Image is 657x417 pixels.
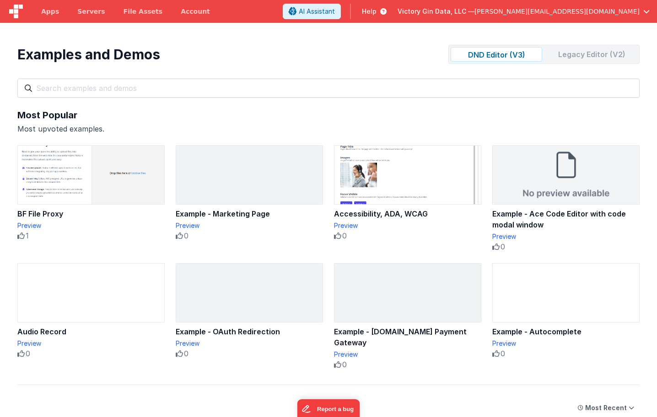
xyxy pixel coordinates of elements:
[334,326,481,348] div: Example - [DOMAIN_NAME] Payment Gateway
[17,339,165,348] div: Preview
[492,232,640,241] div: Preview
[334,208,481,219] div: Accessibility, ADA, WCAG
[585,403,627,412] div: Most Recent
[342,359,347,370] span: 0
[176,221,323,230] div: Preview
[184,230,188,241] span: 0
[299,7,335,16] span: AI Assistant
[334,350,481,359] div: Preview
[184,348,188,359] span: 0
[283,4,341,19] button: AI Assistant
[398,7,474,16] span: Victory Gin Data, LLC —
[474,7,640,16] span: [PERSON_NAME][EMAIL_ADDRESS][DOMAIN_NAME]
[17,326,165,337] div: Audio Record
[26,230,29,241] span: 1
[398,7,650,16] button: Victory Gin Data, LLC — [PERSON_NAME][EMAIL_ADDRESS][DOMAIN_NAME]
[176,339,323,348] div: Preview
[546,47,637,62] div: Legacy Editor (V2)
[17,208,165,219] div: BF File Proxy
[17,46,160,63] div: Examples and Demos
[572,400,640,416] button: Most Recent
[334,221,481,230] div: Preview
[77,7,105,16] span: Servers
[451,47,542,62] div: DND Editor (V3)
[492,326,640,337] div: Example - Autocomplete
[17,79,640,98] input: Search examples and demos
[342,230,347,241] span: 0
[17,123,640,134] div: Most upvoted examples.
[176,208,323,219] div: Example - Marketing Page
[176,326,323,337] div: Example - OAuth Redirection
[501,348,505,359] span: 0
[124,7,163,16] span: File Assets
[501,241,505,252] span: 0
[17,109,640,121] div: Most Popular
[26,348,30,359] span: 0
[362,7,377,16] span: Help
[17,221,165,230] div: Preview
[41,7,59,16] span: Apps
[492,339,640,348] div: Preview
[492,208,640,230] div: Example - Ace Code Editor with code modal window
